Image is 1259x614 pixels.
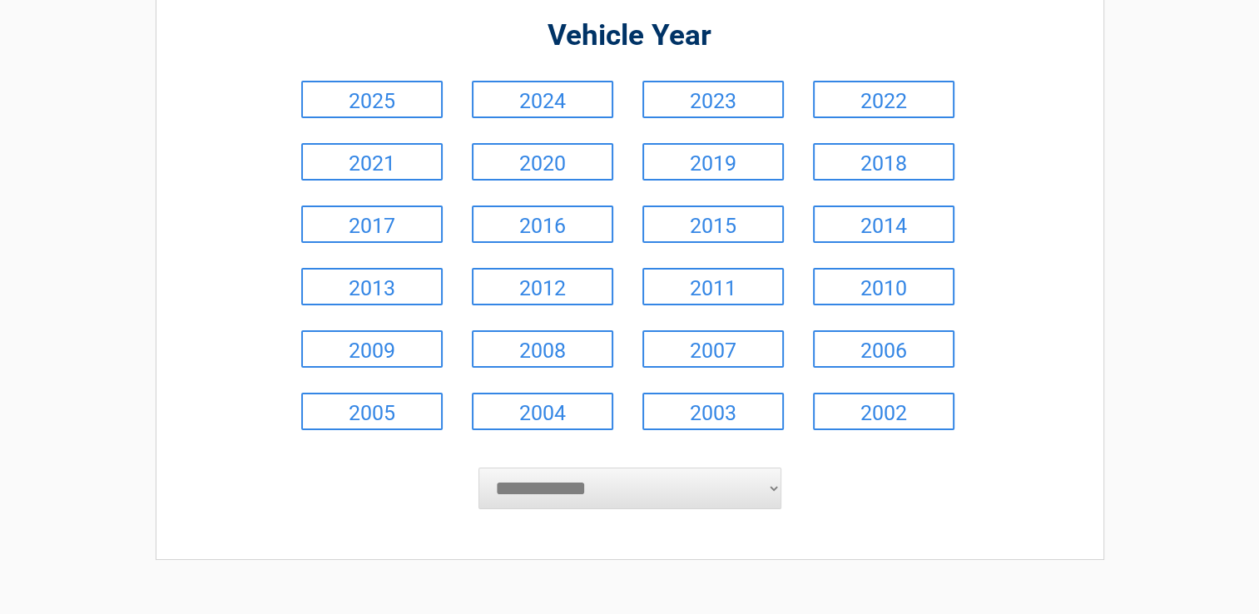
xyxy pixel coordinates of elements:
a: 2015 [642,205,784,243]
a: 2022 [813,81,954,118]
a: 2005 [301,393,443,430]
a: 2006 [813,330,954,368]
a: 2019 [642,143,784,181]
a: 2017 [301,205,443,243]
a: 2024 [472,81,613,118]
a: 2009 [301,330,443,368]
a: 2013 [301,268,443,305]
a: 2007 [642,330,784,368]
a: 2025 [301,81,443,118]
a: 2008 [472,330,613,368]
a: 2002 [813,393,954,430]
a: 2012 [472,268,613,305]
a: 2021 [301,143,443,181]
a: 2003 [642,393,784,430]
a: 2004 [472,393,613,430]
a: 2018 [813,143,954,181]
a: 2010 [813,268,954,305]
a: 2020 [472,143,613,181]
a: 2014 [813,205,954,243]
a: 2016 [472,205,613,243]
a: 2011 [642,268,784,305]
h2: Vehicle Year [297,17,963,56]
a: 2023 [642,81,784,118]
